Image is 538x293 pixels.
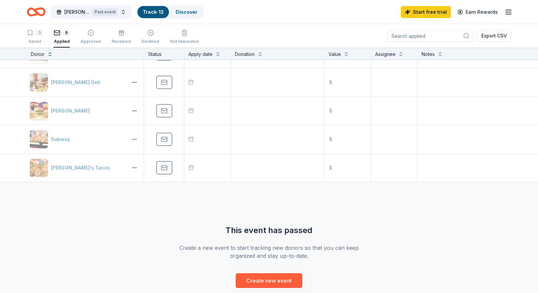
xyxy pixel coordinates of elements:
span: [PERSON_NAME] project graduation [64,8,89,16]
button: Create new event [236,273,302,288]
div: Donation [235,50,255,58]
button: Declined [141,27,159,48]
button: Image for SubwaySubway [29,130,125,149]
button: [PERSON_NAME] project graduationPast event [51,5,131,19]
div: Declined [141,39,159,44]
div: Approved [80,39,101,44]
div: 3 [36,29,43,36]
button: Not interested [170,27,199,48]
div: Not interested [170,39,199,44]
div: Status [144,48,184,60]
div: Notes [422,50,435,58]
a: Discover [176,9,197,15]
button: Received [112,27,131,48]
div: Value [328,50,341,58]
button: Image for McDonald's[PERSON_NAME] [29,101,125,120]
div: Donor [31,50,45,58]
button: Track· 12Discover [137,5,203,19]
a: Home [27,4,46,20]
button: 3Saved [27,27,43,48]
div: Received [112,39,131,44]
button: Export CSV [477,30,511,42]
div: Saved [27,39,43,44]
div: This event has passed [173,225,366,236]
button: Image for Torchy's Tacos[PERSON_NAME]'s Tacos [29,158,125,177]
button: 9Applied [54,27,70,48]
div: 9 [63,29,70,36]
button: Approved [80,27,101,48]
a: Start free trial [401,6,451,18]
div: Applied [54,39,70,44]
div: Create a new event to start tracking new donors so that you can keep organized and stay up-to-date. [173,244,366,260]
div: Past event [92,8,118,16]
a: Earn Rewards [454,6,502,18]
div: Assignee [375,50,396,58]
div: Apply date [188,50,213,58]
a: Track· 12 [143,9,164,15]
button: Image for McAlister's Deli[PERSON_NAME] Deli [29,73,125,92]
input: Search applied [387,30,473,42]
